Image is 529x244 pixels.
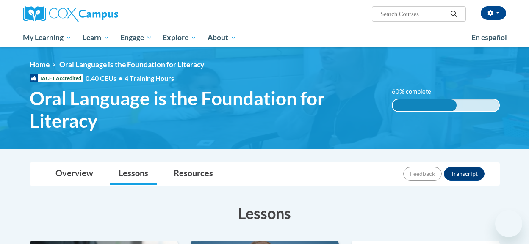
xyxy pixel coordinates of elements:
button: Feedback [403,167,442,181]
a: Learn [77,28,115,47]
a: My Learning [18,28,78,47]
a: Home [30,60,50,69]
span: Learn [83,33,109,43]
input: Search Courses [379,9,447,19]
div: 60% complete [393,99,457,111]
button: Account Settings [481,6,506,20]
button: Transcript [444,167,485,181]
span: Engage [120,33,152,43]
span: Oral Language is the Foundation for Literacy [59,60,204,69]
button: Search [447,9,460,19]
span: En español [471,33,507,42]
span: • [119,74,122,82]
span: My Learning [23,33,72,43]
div: Main menu [17,28,512,47]
a: Explore [157,28,202,47]
img: Cox Campus [23,6,118,22]
a: Resources [165,163,222,185]
span: IACET Accredited [30,74,83,82]
span: Explore [163,33,197,43]
span: 4 Training Hours [125,74,174,82]
a: Cox Campus [23,6,176,22]
span: 0.40 CEUs [86,74,125,83]
iframe: Button to launch messaging window [495,210,522,237]
a: Overview [47,163,102,185]
a: Lessons [110,163,157,185]
h3: Lessons [30,203,500,224]
label: 60% complete [392,87,440,96]
a: En español [466,29,512,47]
a: About [202,28,242,47]
a: Engage [115,28,158,47]
span: About [208,33,236,43]
span: Oral Language is the Foundation for Literacy [30,87,379,132]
